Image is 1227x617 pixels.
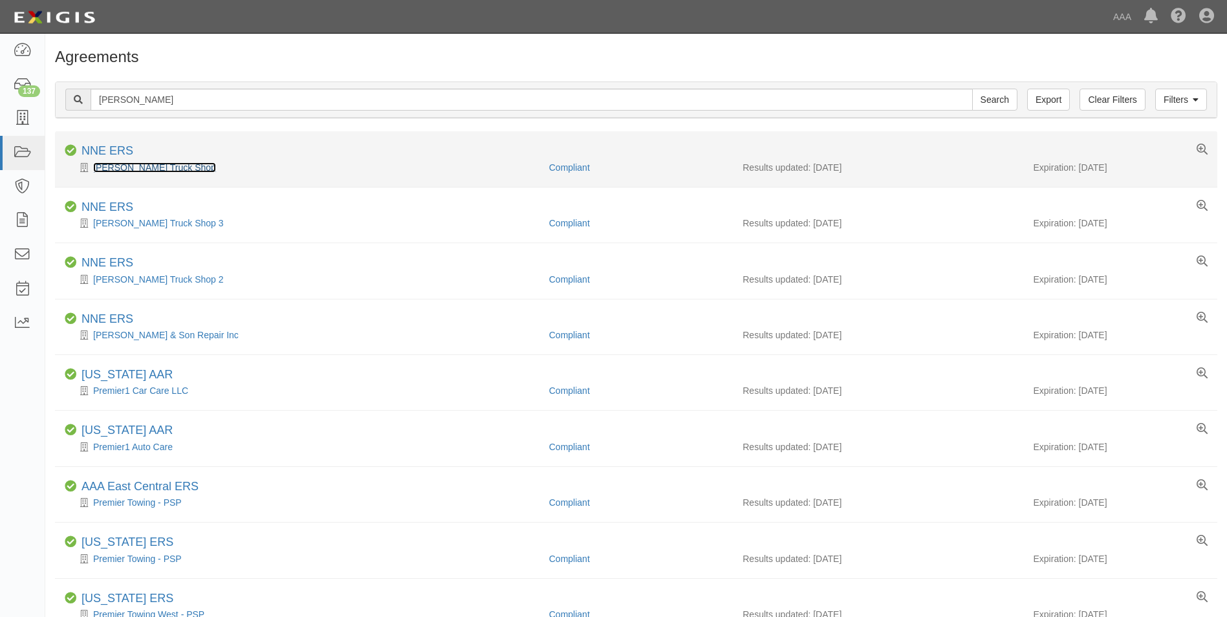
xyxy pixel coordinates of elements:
div: Premier1 Car Care LLC [65,384,539,397]
a: Premier1 Car Care LLC [93,385,188,396]
div: Results updated: [DATE] [743,384,1014,397]
input: Search [91,89,973,111]
div: NNE ERS [81,144,133,158]
div: Texas AAR [81,424,173,438]
div: California ERS [81,592,173,606]
a: AAA [1107,4,1138,30]
i: Compliant [65,201,76,213]
div: NNE ERS [81,256,133,270]
a: NNE ERS [81,200,133,213]
div: Expiration: [DATE] [1033,440,1207,453]
a: Compliant [549,274,590,285]
a: Premier Towing - PSP [93,554,182,564]
a: View results summary [1197,368,1208,380]
a: Export [1027,89,1070,111]
a: [US_STATE] AAR [81,368,173,381]
a: View results summary [1197,536,1208,547]
a: Compliant [549,330,590,340]
h1: Agreements [55,49,1217,65]
a: Premier1 Auto Care [93,442,173,452]
a: View results summary [1197,480,1208,492]
a: Compliant [549,218,590,228]
i: Help Center - Complianz [1171,9,1186,25]
div: Results updated: [DATE] [743,440,1014,453]
a: Filters [1155,89,1207,111]
a: [US_STATE] AAR [81,424,173,437]
input: Search [972,89,1017,111]
div: California ERS [81,536,173,550]
div: Bernier & Son Repair Inc [65,329,539,341]
div: Grenier's Truck Shop 2 [65,273,539,286]
div: Results updated: [DATE] [743,496,1014,509]
div: Results updated: [DATE] [743,217,1014,230]
div: Texas AAR [81,368,173,382]
a: [PERSON_NAME] Truck Shop 2 [93,274,224,285]
a: View results summary [1197,312,1208,324]
div: Grenier's Truck Shop [65,161,539,174]
div: Expiration: [DATE] [1033,329,1207,341]
div: Expiration: [DATE] [1033,273,1207,286]
div: Expiration: [DATE] [1033,384,1207,397]
div: Expiration: [DATE] [1033,552,1207,565]
div: Premier1 Auto Care [65,440,539,453]
div: NNE ERS [81,200,133,215]
div: NNE ERS [81,312,133,327]
i: Compliant [65,481,76,492]
div: Expiration: [DATE] [1033,496,1207,509]
i: Compliant [65,536,76,548]
a: View results summary [1197,424,1208,435]
i: Compliant [65,424,76,436]
div: 137 [18,85,40,97]
a: Compliant [549,554,590,564]
a: Compliant [549,442,590,452]
a: [US_STATE] ERS [81,592,173,605]
i: Compliant [65,145,76,157]
i: Compliant [65,257,76,268]
div: Results updated: [DATE] [743,273,1014,286]
a: NNE ERS [81,144,133,157]
a: NNE ERS [81,312,133,325]
a: NNE ERS [81,256,133,269]
i: Compliant [65,592,76,604]
a: View results summary [1197,144,1208,156]
a: View results summary [1197,592,1208,603]
div: Premier Towing - PSP [65,496,539,509]
a: AAA East Central ERS [81,480,199,493]
a: [PERSON_NAME] & Son Repair Inc [93,330,239,340]
a: Compliant [549,162,590,173]
div: Results updated: [DATE] [743,552,1014,565]
div: Results updated: [DATE] [743,329,1014,341]
div: Expiration: [DATE] [1033,161,1207,174]
i: Compliant [65,313,76,325]
i: Compliant [65,369,76,380]
a: Clear Filters [1080,89,1145,111]
img: logo-5460c22ac91f19d4615b14bd174203de0afe785f0fc80cf4dbbc73dc1793850b.png [10,6,99,29]
a: [PERSON_NAME] Truck Shop 3 [93,218,224,228]
a: Compliant [549,385,590,396]
div: Expiration: [DATE] [1033,217,1207,230]
div: AAA East Central ERS [81,480,199,494]
a: View results summary [1197,200,1208,212]
a: [US_STATE] ERS [81,536,173,548]
a: Compliant [549,497,590,508]
a: View results summary [1197,256,1208,268]
div: Grenier's Truck Shop 3 [65,217,539,230]
div: Premier Towing - PSP [65,552,539,565]
a: Premier Towing - PSP [93,497,182,508]
a: [PERSON_NAME] Truck Shop [93,162,216,173]
div: Results updated: [DATE] [743,161,1014,174]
